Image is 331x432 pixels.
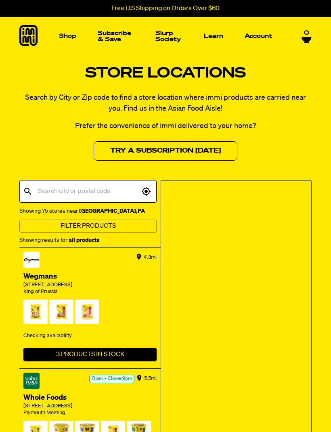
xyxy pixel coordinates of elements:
[19,206,157,216] div: Showing 75 stores near
[94,27,137,46] a: Subscribe & Save
[144,252,157,264] div: 4.3 mi
[204,33,223,39] p: Learn
[23,289,157,296] div: King of Prussia
[36,184,139,199] input: Search city or postal code
[23,403,157,410] div: [STREET_ADDRESS]
[144,373,157,385] div: 5.5 mi
[111,5,220,12] p: Free U.S Shipping on Orders Over $60
[59,33,76,39] p: Shop
[304,29,309,37] span: 0
[201,17,226,55] a: Learn
[19,121,312,132] p: Prefer the convenience of immi delivered to your home?
[19,65,312,82] h1: Store Locations
[302,29,312,43] a: 0
[23,348,157,361] button: 3 Products In Stock
[89,375,134,383] div: Open • Closes 9pm
[23,329,157,343] div: Checking availability
[245,33,272,39] p: Account
[23,393,157,403] div: Whole Foods
[56,17,275,55] nav: Main navigation
[98,30,134,42] p: Subscribe & Save
[56,17,80,55] a: Shop
[19,92,312,114] p: Search by City or Zip code to find a store location where immi products are carried near you. Fin...
[241,30,275,42] a: Account
[155,30,182,42] p: Slurp Society
[19,220,157,233] button: Filter Products
[23,282,157,289] div: [STREET_ADDRESS]
[19,235,157,245] div: Showing results for
[152,27,186,46] a: Slurp Society
[23,272,157,282] div: Wegmans
[23,410,157,417] div: Plymouth Meeting
[78,208,145,214] strong: [GEOGRAPHIC_DATA] , PA
[69,237,99,243] strong: all products
[94,141,237,161] a: Try a Subscription [DATE]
